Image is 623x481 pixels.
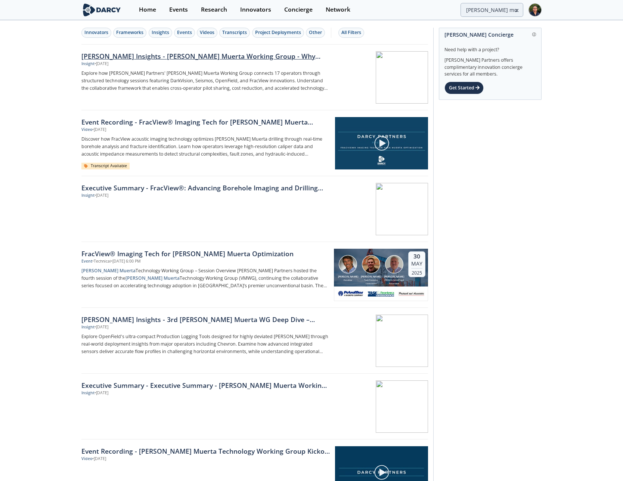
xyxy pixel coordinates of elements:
div: Home [139,7,156,13]
img: 00205fe7-530d-4628-9292-879344067c82 [398,289,424,298]
div: [PERSON_NAME] and Associates [382,279,406,285]
img: play-chapters-gray.svg [374,135,390,151]
div: [PERSON_NAME] Insights - 3rd [PERSON_NAME] Muerta WG Deep Dive – OpenField FAST PLT for Lateral P... [81,315,329,324]
div: Insight [81,324,94,330]
div: Executive Summary - Executive Summary - [PERSON_NAME] Muerta Working Group - Session 2 [81,380,329,390]
div: Events [177,29,192,36]
div: [PERSON_NAME] [382,275,406,279]
a: [PERSON_NAME] Insights - 3rd [PERSON_NAME] Muerta WG Deep Dive – OpenField FAST PLT for Lateral P... [81,308,428,374]
button: All Filters [338,28,364,38]
strong: [PERSON_NAME] [81,267,118,274]
div: • [DATE] [94,193,108,199]
div: Videos [200,29,214,36]
img: 1627d4a2-1059-4b0b-b43e-30d85e2e9b01 [338,289,364,298]
div: Video [81,456,92,462]
div: • [DATE] [94,390,108,396]
div: Insight [81,193,94,199]
div: [PERSON_NAME] Partners offers complimentary innovation concierge services for all members. [444,53,536,78]
div: 30 [411,253,422,260]
div: Video [81,127,92,133]
div: Research [201,7,227,13]
div: Insight [81,61,94,67]
div: Transcripts [222,29,247,36]
div: Need help with a project? [444,41,536,53]
div: Insight [81,390,94,396]
div: All Filters [341,29,361,36]
div: PetroMar [337,279,360,282]
div: • [DATE] [94,61,108,67]
div: Task Fronterra Geoscience [360,279,383,285]
div: Innovators [240,7,271,13]
input: Advanced Search [461,3,523,17]
img: taskfronterra.com.png [368,289,394,298]
img: Scott Boone [339,255,357,273]
div: Event [81,258,92,264]
img: Brady Tingey [362,255,380,273]
div: [PERSON_NAME] [360,275,383,279]
a: Event Recording - FracView® Imaging Tech for [PERSON_NAME] Muerta Optimization [81,117,330,127]
div: May [411,260,422,267]
a: FracView® Imaging Tech for [PERSON_NAME] Muerta Optimization Event •Technical•[DATE] 6:00 PM [PER... [81,242,428,308]
img: logo-wide.svg [81,3,122,16]
div: Network [326,7,350,13]
img: Profile [529,3,542,16]
a: [PERSON_NAME] Insights - [PERSON_NAME] Muerta Working Group - Why Join & Roadmap Insight •[DATE] ... [81,45,428,110]
a: Discover how FracView acoustic imaging technology optimizes [PERSON_NAME] Muerta drilling through... [81,135,330,158]
img: Paul Pastusek [385,255,403,273]
div: Frameworks [116,29,143,36]
p: Technology Working Group – Session Overview [PERSON_NAME] Partners hosted the fourth session of t... [81,267,329,289]
div: Project Deployments [255,29,301,36]
p: Explore OpenField's ultra-compact Production Logging Tools designed for highly deviated [PERSON_N... [81,333,329,355]
strong: Muerta [164,275,180,281]
a: Executive Summary - FracView®: Advancing Borehole Imaging and Drilling Efficiency in [PERSON_NAME... [81,176,428,242]
div: Concierge [284,7,313,13]
button: Frameworks [113,28,146,38]
div: • [DATE] [92,127,106,133]
div: [PERSON_NAME] Insights - [PERSON_NAME] Muerta Working Group - Why Join & Roadmap [81,51,329,61]
strong: [PERSON_NAME] [125,275,162,281]
button: Transcripts [219,28,250,38]
div: [PERSON_NAME] Concierge [444,28,536,41]
strong: Muerta [120,267,136,274]
div: Innovators [84,29,108,36]
img: information.svg [532,33,536,37]
div: Get Started [444,82,484,94]
div: [PERSON_NAME] [337,275,360,279]
div: FracView® Imaging Tech for [PERSON_NAME] Muerta Optimization [81,249,329,258]
a: Executive Summary - Executive Summary - [PERSON_NAME] Muerta Working Group - Session 2 Insight •[... [81,374,428,439]
button: Insights [149,28,172,38]
div: • [DATE] [92,456,106,462]
button: Other [306,28,325,38]
button: Events [174,28,195,38]
p: Explore how [PERSON_NAME] Partners' [PERSON_NAME] Muerta Working Group connects 17 operators thro... [81,70,329,92]
div: Events [169,7,188,13]
button: Project Deployments [252,28,304,38]
button: Innovators [81,28,111,38]
div: • [DATE] [94,324,108,330]
div: Executive Summary - FracView®: Advancing Borehole Imaging and Drilling Efficiency in [PERSON_NAME... [81,183,329,193]
a: Event Recording - [PERSON_NAME] Muerta Technology Working Group Kickoff - DarkVision Deep Dive [81,446,330,456]
img: play-chapters-gray.svg [374,465,390,480]
div: Transcript Available [81,163,130,169]
button: Videos [197,28,217,38]
div: Insights [152,29,169,36]
div: • Technical • [DATE] 6:00 PM [92,258,140,264]
div: Other [309,29,322,36]
div: 2025 [411,268,422,276]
